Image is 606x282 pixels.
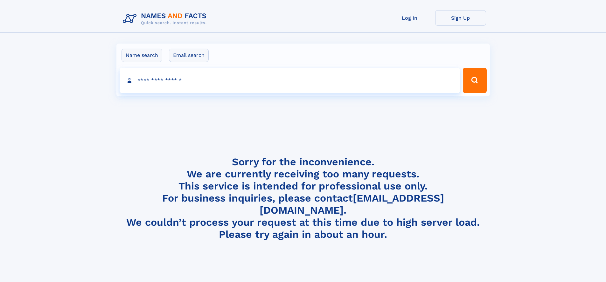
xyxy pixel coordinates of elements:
[122,49,162,62] label: Name search
[260,192,444,216] a: [EMAIL_ADDRESS][DOMAIN_NAME]
[384,10,435,26] a: Log In
[435,10,486,26] a: Sign Up
[463,68,486,93] button: Search Button
[120,10,212,27] img: Logo Names and Facts
[169,49,209,62] label: Email search
[120,68,460,93] input: search input
[120,156,486,241] h4: Sorry for the inconvenience. We are currently receiving too many requests. This service is intend...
